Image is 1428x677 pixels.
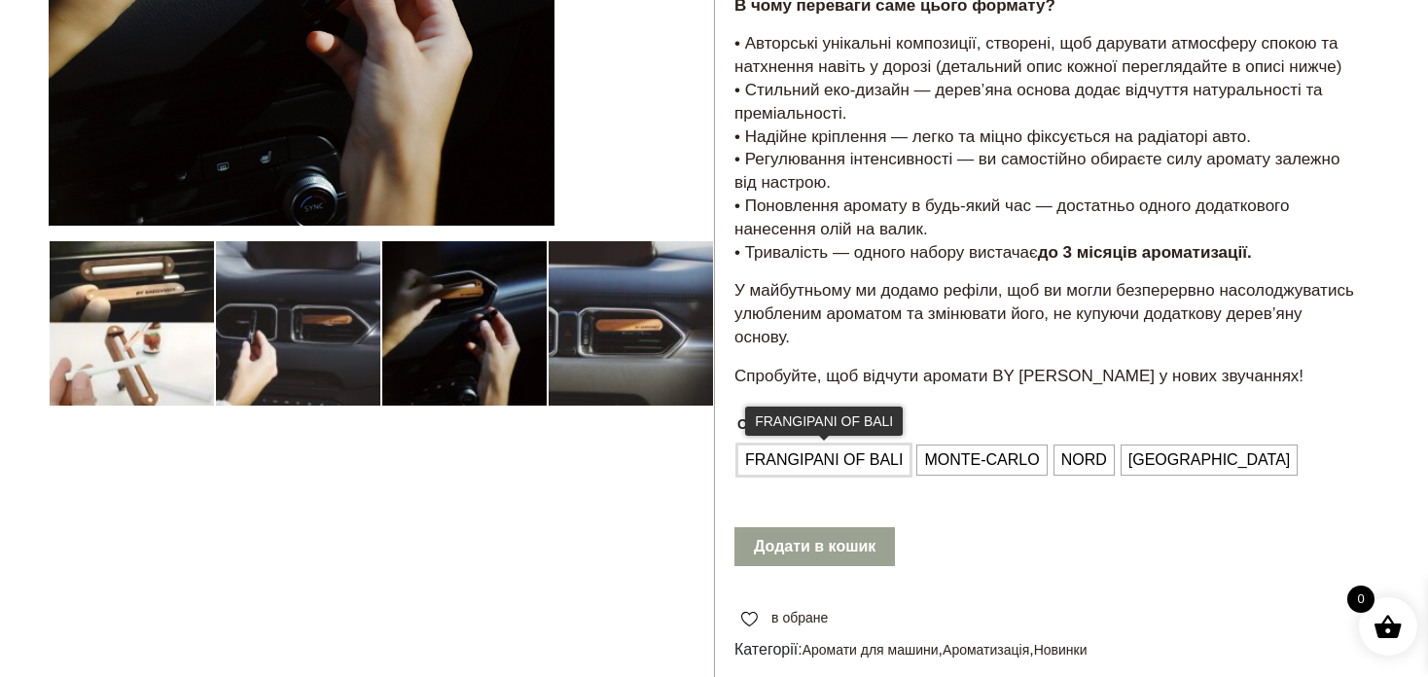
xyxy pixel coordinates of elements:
li: NORD [1054,445,1114,475]
span: NORD [1056,445,1112,476]
span: [GEOGRAPHIC_DATA] [1124,445,1296,476]
a: Ароматизація [943,642,1029,658]
a: в обране [734,608,835,628]
li: MONTE-CARLO [917,445,1046,475]
p: Спробуйте, щоб відчути аромати BY [PERSON_NAME] у нових звучаннях! [734,365,1360,388]
img: unfavourite.svg [741,612,758,627]
span: MONTE-CARLO [919,445,1044,476]
span: 0 [1347,586,1374,613]
button: Додати в кошик [734,527,895,566]
span: Категорії: , , [734,638,1360,661]
strong: до 3 місяців ароматизації. [1038,243,1252,262]
p: • Авторські унікальні композиції, створені, щоб дарувати атмосферу спокою та натхнення навіть у д... [734,32,1360,264]
li: MONACO [1122,445,1298,475]
label: Оберіть аромат: [737,409,847,440]
span: FRANGIPANI OF BALI [740,445,908,476]
span: в обране [771,608,828,628]
a: Аромати для машини [803,642,939,658]
ul: Оберіть аромат: [734,442,1297,479]
li: FRANGIPANI OF BALI [738,445,910,475]
a: Новинки [1034,642,1088,658]
p: У майбутньому ми додамо рефіли, щоб ви могли безперервно насолоджуватись улюбленим ароматом та зм... [734,279,1360,348]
